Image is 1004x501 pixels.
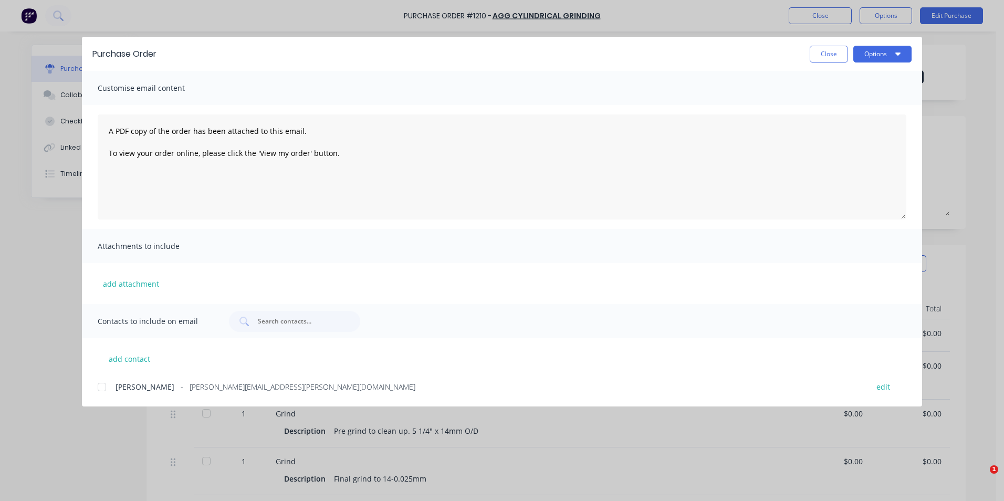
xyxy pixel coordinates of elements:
button: add contact [98,351,161,367]
span: [PERSON_NAME] [116,381,174,392]
span: Attachments to include [98,239,213,254]
span: Customise email content [98,81,213,96]
button: Options [853,46,912,62]
span: - [181,381,183,392]
span: Contacts to include on email [98,314,213,329]
button: add attachment [98,276,164,291]
span: [PERSON_NAME][EMAIL_ADDRESS][PERSON_NAME][DOMAIN_NAME] [190,381,415,392]
iframe: Intercom live chat [968,465,993,490]
div: Purchase Order [92,48,156,60]
textarea: A PDF copy of the order has been attached to this email. To view your order online, please click ... [98,114,906,220]
span: 1 [990,465,998,474]
input: Search contacts... [257,316,344,327]
button: Close [810,46,848,62]
button: edit [870,379,896,393]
